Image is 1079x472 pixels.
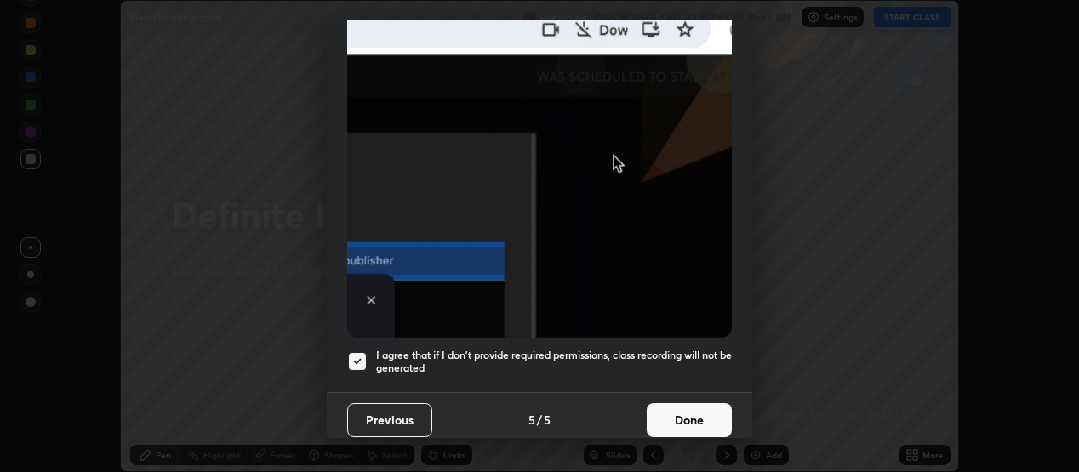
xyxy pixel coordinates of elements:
[537,411,542,429] h4: /
[647,403,732,437] button: Done
[528,411,535,429] h4: 5
[544,411,551,429] h4: 5
[347,403,432,437] button: Previous
[376,349,732,375] h5: I agree that if I don't provide required permissions, class recording will not be generated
